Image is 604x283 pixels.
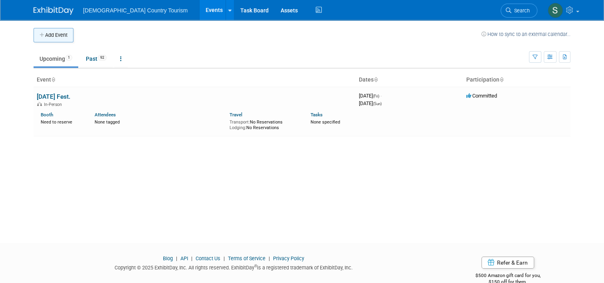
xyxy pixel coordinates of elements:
a: Sort by Participation Type [499,76,503,83]
span: | [267,255,272,261]
span: (Fri) [373,94,379,98]
a: How to sync to an external calendar... [481,31,570,37]
span: 92 [98,55,107,61]
button: Add Event [34,28,73,42]
a: Search [501,4,537,18]
a: Sort by Start Date [374,76,378,83]
span: [DATE] [359,93,382,99]
img: In-Person Event [37,102,42,106]
span: | [222,255,227,261]
span: [DATE] [359,100,382,106]
a: Terms of Service [228,255,265,261]
th: Dates [356,73,463,87]
a: Refer & Earn [481,257,534,269]
span: Search [511,8,530,14]
th: Participation [463,73,570,87]
div: Need to reserve [41,118,83,125]
span: 1 [65,55,72,61]
a: Upcoming1 [34,51,78,66]
span: | [189,255,194,261]
span: - [380,93,382,99]
th: Event [34,73,356,87]
a: Blog [163,255,173,261]
span: Committed [466,93,497,99]
span: In-Person [44,102,64,107]
span: Transport: [230,120,250,125]
a: Booth [41,112,53,118]
span: Lodging: [230,125,246,130]
a: Privacy Policy [273,255,304,261]
span: None specified [311,120,340,125]
span: (Sun) [373,102,382,106]
div: None tagged [95,118,224,125]
a: Past92 [80,51,113,66]
div: Copyright © 2025 ExhibitDay, Inc. All rights reserved. ExhibitDay is a registered trademark of Ex... [34,262,433,271]
a: Travel [230,112,242,118]
a: Contact Us [196,255,220,261]
span: [DEMOGRAPHIC_DATA] Country Tourism [83,7,188,14]
div: No Reservations No Reservations [230,118,299,130]
span: | [174,255,179,261]
a: Sort by Event Name [51,76,55,83]
a: Attendees [95,112,116,118]
sup: ® [254,264,257,268]
img: ExhibitDay [34,7,73,15]
a: [DATE] Fest. [37,93,70,100]
a: API [180,255,188,261]
a: Tasks [311,112,323,118]
img: Steve Vannier [548,3,563,18]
